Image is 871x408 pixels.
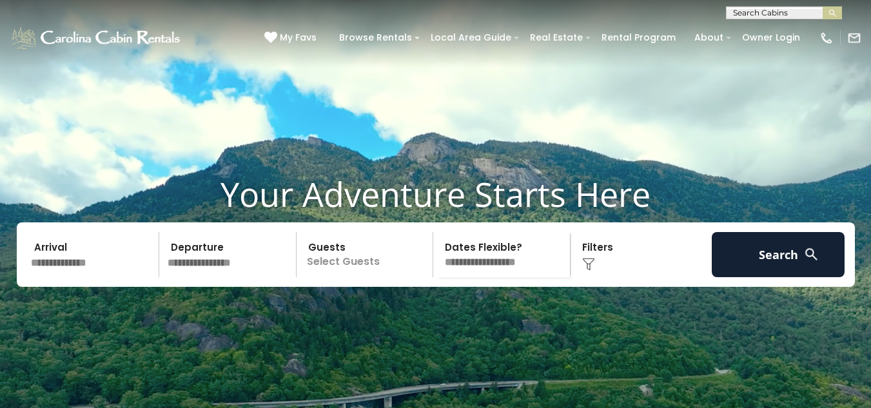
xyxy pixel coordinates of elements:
[300,232,433,277] p: Select Guests
[524,28,589,48] a: Real Estate
[10,25,184,51] img: White-1-1-2.png
[264,31,320,45] a: My Favs
[736,28,807,48] a: Owner Login
[333,28,418,48] a: Browse Rentals
[712,232,845,277] button: Search
[280,31,317,44] span: My Favs
[582,258,595,271] img: filter--v1.png
[595,28,682,48] a: Rental Program
[10,174,861,214] h1: Your Adventure Starts Here
[803,246,819,262] img: search-regular-white.png
[847,31,861,45] img: mail-regular-white.png
[819,31,834,45] img: phone-regular-white.png
[688,28,730,48] a: About
[424,28,518,48] a: Local Area Guide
